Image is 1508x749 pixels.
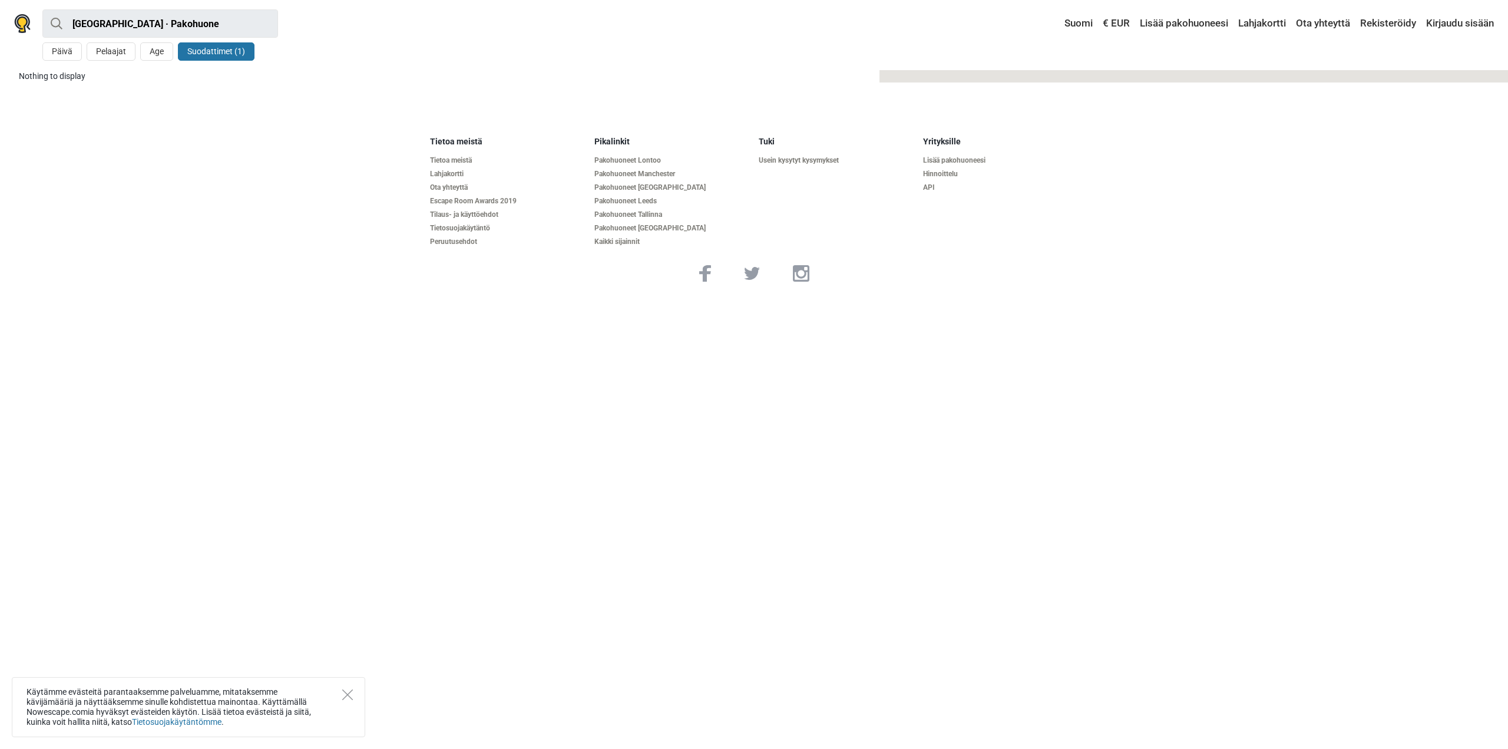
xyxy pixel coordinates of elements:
[430,224,585,233] a: Tietosuojakäytäntö
[430,183,585,192] a: Ota yhteyttä
[594,183,749,192] a: Pakohuoneet [GEOGRAPHIC_DATA]
[430,237,585,246] a: Peruutusehdot
[594,156,749,165] a: Pakohuoneet Lontoo
[1056,19,1064,28] img: Suomi
[594,224,749,233] a: Pakohuoneet [GEOGRAPHIC_DATA]
[430,137,585,147] h5: Tietoa meistä
[594,197,749,206] a: Pakohuoneet Leeds
[923,156,1078,165] a: Lisää pakohuoneesi
[132,717,221,727] a: Tietosuojakäytäntömme
[42,42,82,61] button: Päivä
[594,237,749,246] a: Kaikki sijainnit
[430,170,585,179] a: Lahjakortti
[594,210,749,219] a: Pakohuoneet Tallinna
[12,677,365,737] div: Käytämme evästeitä parantaaksemme palveluamme, mitataksemme kävijämääriä ja näyttääksemme sinulle...
[1423,13,1494,34] a: Kirjaudu sisään
[342,689,353,700] button: Close
[178,42,254,61] button: Suodattimet (1)
[87,42,135,61] button: Pelaajat
[923,137,1078,147] h5: Yrityksille
[1100,13,1133,34] a: € EUR
[430,156,585,165] a: Tietoa meistä
[1357,13,1419,34] a: Rekisteröidy
[759,137,914,147] h5: Tuki
[759,156,914,165] a: Usein kysytyt kysymykset
[1293,13,1353,34] a: Ota yhteyttä
[923,183,1078,192] a: API
[1053,13,1096,34] a: Suomi
[14,14,31,33] img: Nowescape logo
[430,210,585,219] a: Tilaus- ja käyttöehdot
[1235,13,1289,34] a: Lahjakortti
[594,170,749,179] a: Pakohuoneet Manchester
[19,70,870,83] div: Nothing to display
[594,137,749,147] h5: Pikalinkit
[923,170,1078,179] a: Hinnoittelu
[1137,13,1231,34] a: Lisää pakohuoneesi
[430,197,585,206] a: Escape Room Awards 2019
[42,9,278,38] input: kokeile “London”
[140,42,173,61] button: Age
